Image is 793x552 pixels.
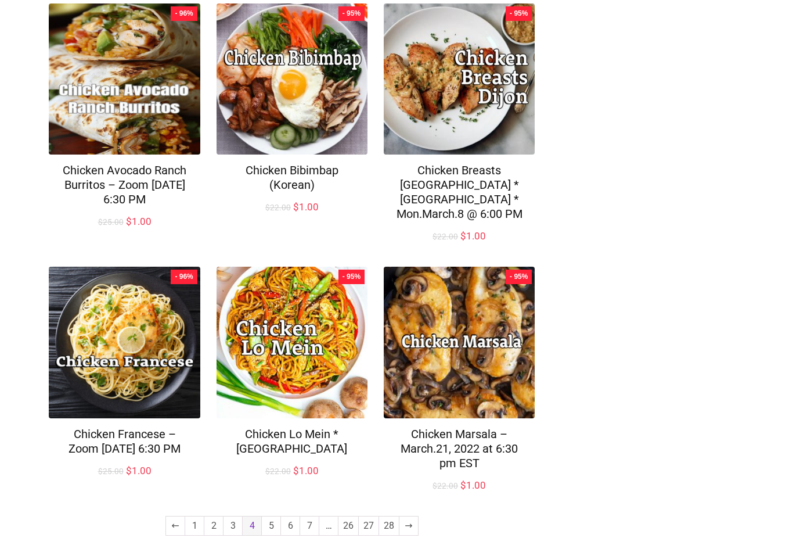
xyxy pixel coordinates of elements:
bdi: 1.00 [460,479,486,491]
span: $ [460,230,466,242]
span: - 95% [343,9,361,18]
a: → [399,517,418,535]
bdi: 1.00 [126,465,152,476]
bdi: 22.00 [432,481,458,490]
a: ← [166,517,185,535]
span: $ [98,217,103,227]
bdi: 22.00 [265,203,291,212]
a: Chicken Bibimbap (Korean) [246,163,338,192]
a: Chicken Lo Mein * [GEOGRAPHIC_DATA] [236,427,347,456]
bdi: 1.00 [126,216,152,227]
bdi: 22.00 [432,232,458,241]
a: Page 6 [281,517,300,535]
span: + [471,493,495,501]
a: Page 27 [359,517,379,535]
span: - 95% [343,273,361,281]
bdi: 25.00 [98,467,124,476]
a: Add to cart+ [49,224,200,242]
a: Chicken Marsala – March.21, 2022 at 6:30 pm EST [401,427,518,470]
span: $ [293,465,299,476]
a: Page 1 [185,517,204,535]
span: $ [265,467,270,476]
span: $ [126,216,132,227]
img: Chicken Bibimbap (Korean) [217,3,367,155]
span: + [304,214,327,223]
span: $ [98,467,103,476]
span: - 95% [510,9,528,18]
bdi: 25.00 [98,217,124,227]
span: $ [126,465,132,476]
span: Page 4 [243,517,261,535]
a: Add to cart+ [217,474,367,492]
span: $ [432,481,437,490]
span: … [319,517,338,535]
a: Chicken Breasts [GEOGRAPHIC_DATA] * [GEOGRAPHIC_DATA] * Mon.March.8 @ 6:00 PM [396,163,522,221]
img: Chicken Breasts Dijon * France * Mon.March.8 @ 6:00 PM [384,3,535,155]
a: Page 2 [204,517,223,535]
a: Page 26 [338,517,358,535]
span: + [136,229,160,238]
img: Chicken Avocado Ranch Burritos – Zoom Monday Aug 26 @ 6:30 PM [49,3,200,155]
img: Chicken Lo Mein * China [217,267,367,418]
bdi: 1.00 [293,201,319,213]
a: Page 5 [262,517,280,535]
span: + [304,478,327,487]
a: Page 3 [224,517,242,535]
span: - 95% [510,273,528,281]
span: - 96% [175,273,193,281]
span: $ [293,201,299,213]
a: Add to cart+ [384,239,535,257]
span: + [471,243,495,252]
bdi: 22.00 [265,467,291,476]
bdi: 1.00 [460,230,486,242]
a: Chicken Francese – Zoom [DATE] 6:30 PM [69,427,181,456]
span: - 96% [175,9,193,18]
span: $ [432,232,437,241]
a: Add to cart+ [217,210,367,228]
a: Chicken Avocado Ranch Burritos – Zoom [DATE] 6:30 PM [63,163,186,206]
a: Page 28 [379,517,399,535]
span: + [136,478,160,487]
a: Add to cart+ [384,488,535,506]
bdi: 1.00 [293,465,319,476]
img: Chicken Francese – Zoom Monday Oct 14 @ 6:30 PM [49,267,200,418]
a: Add to cart+ [49,474,200,492]
a: Page 7 [300,517,319,535]
img: Chicken Marsala – March.21, 2022 at 6:30 pm EST [384,267,535,418]
span: $ [265,203,270,212]
span: $ [460,479,466,491]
